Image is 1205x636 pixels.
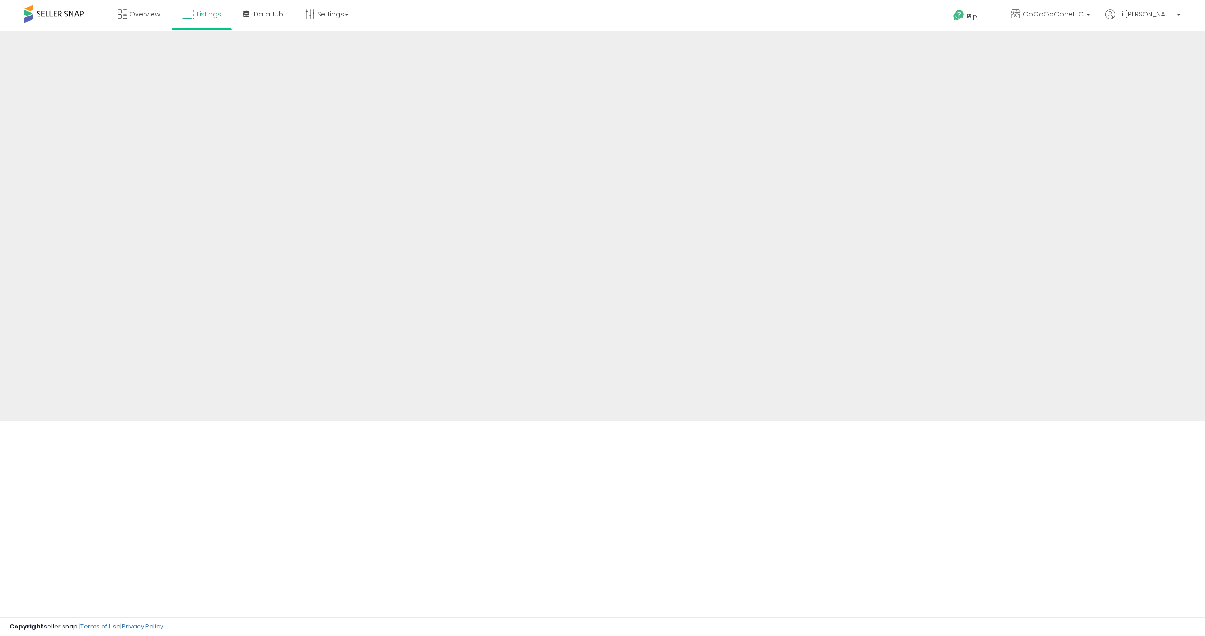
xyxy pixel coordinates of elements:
span: Hi [PERSON_NAME] [1117,9,1174,19]
span: Listings [197,9,221,19]
span: GoGoGoGoneLLC [1023,9,1084,19]
span: DataHub [254,9,283,19]
a: Hi [PERSON_NAME] [1105,9,1181,31]
a: Help [946,2,996,31]
span: Help [964,12,977,20]
span: Overview [129,9,160,19]
i: Get Help [953,9,964,21]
